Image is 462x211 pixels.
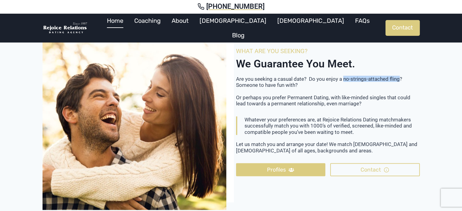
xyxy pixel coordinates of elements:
a: [DEMOGRAPHIC_DATA] [272,13,350,28]
a: Coaching [129,13,166,28]
p: Let us match you and arrange your date! We match [DEMOGRAPHIC_DATA] and [DEMOGRAPHIC_DATA] of all... [236,135,420,153]
span: [PHONE_NUMBER] [206,2,265,11]
h2: We Guarantee You Meet. [236,57,420,70]
span: Profiles [267,165,286,174]
nav: Primary [91,13,385,43]
h6: What Are You Seeking? [236,47,420,54]
a: Contact [330,163,420,176]
p: Whatever your preferences are, at Rejoice Relations Dating matchmakers successfully match you wit... [245,116,420,135]
a: Blog [227,28,250,43]
p: Are you seeking a casual date? Do you enjoy a no-strings-attached fling? Someone to have fun with... [236,76,420,107]
a: About [166,13,194,28]
a: Profiles [236,163,326,176]
a: Home [101,13,129,28]
span: Contact [361,165,381,174]
img: Rejoice Relations [43,22,88,34]
a: [PHONE_NUMBER] [7,2,455,11]
a: [DEMOGRAPHIC_DATA] [194,13,272,28]
a: FAQs [350,13,375,28]
a: Contact [385,20,420,36]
